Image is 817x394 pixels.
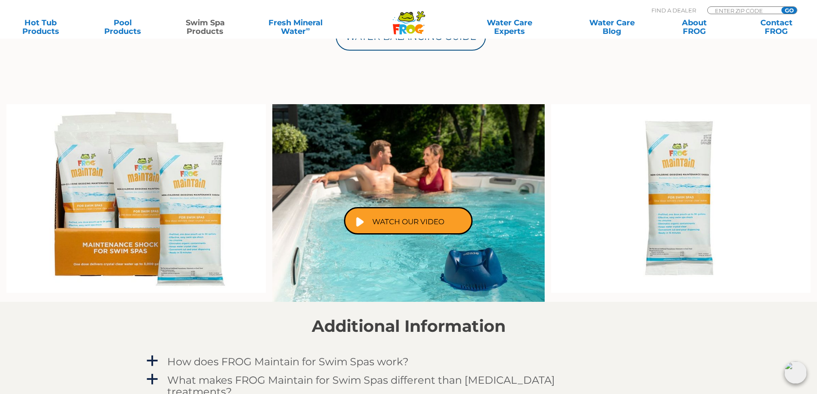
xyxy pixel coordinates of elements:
sup: ∞ [306,25,310,32]
a: Watch Our Video [344,207,473,235]
h4: How does FROG Maintain for Swim Spas work? [167,356,409,367]
input: Zip Code Form [714,7,772,14]
img: ss-maintain-right-image [551,104,811,293]
a: Fresh MineralWater∞ [255,18,335,36]
a: Swim SpaProducts [173,18,237,36]
span: a [146,373,159,386]
a: Water CareExperts [458,18,561,36]
a: PoolProducts [91,18,155,36]
img: openIcon [784,361,807,384]
p: Find A Dealer [651,6,696,14]
a: a How does FROG Maintain for Swim Spas work? [145,354,672,370]
a: Water CareBlog [580,18,644,36]
a: ContactFROG [745,18,808,36]
a: AboutFROG [662,18,726,36]
a: Hot TubProducts [9,18,72,36]
img: ss-maintain-center-image [272,104,545,302]
h2: Additional Information [145,317,672,336]
img: FROG Maintain Swim Spa Shock [6,104,266,293]
input: GO [781,7,797,14]
span: a [146,355,159,367]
